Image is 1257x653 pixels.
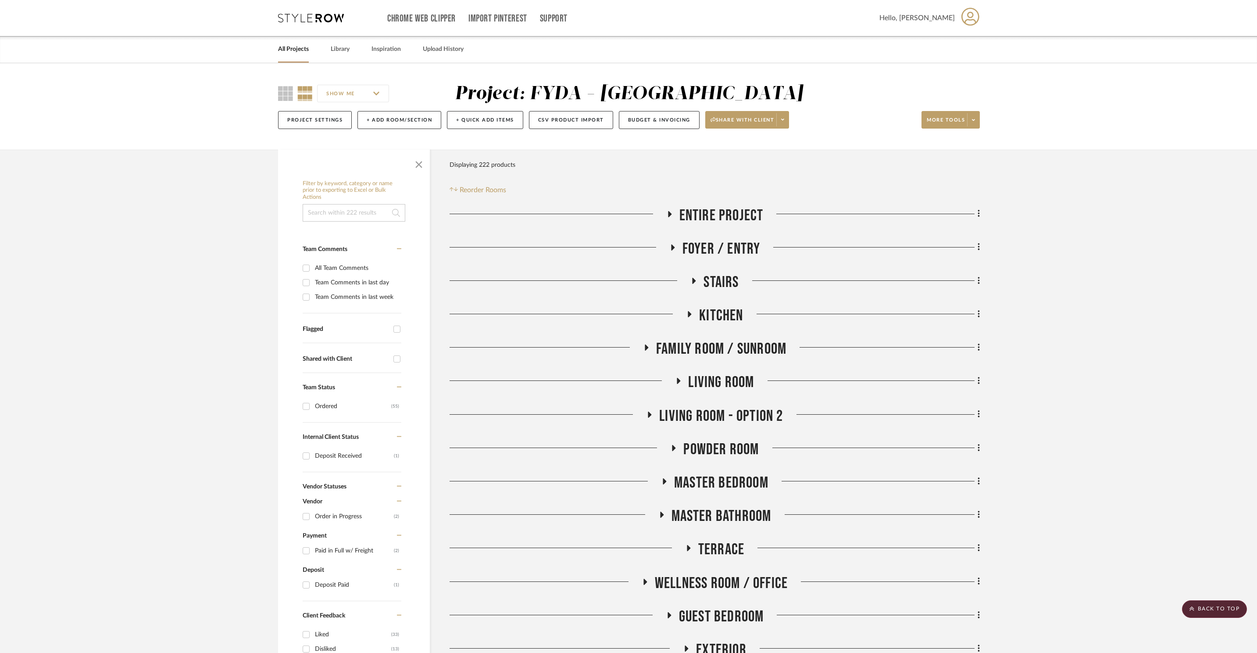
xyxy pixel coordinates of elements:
[315,544,394,558] div: Paid in Full w/ Freight
[699,306,743,325] span: Kitchen
[711,117,775,130] span: Share with client
[455,85,803,103] div: Project: FYDA - [GEOGRAPHIC_DATA]
[460,185,506,195] span: Reorder Rooms
[879,13,955,23] span: Hello, [PERSON_NAME]
[394,509,399,524] div: (2)
[468,15,527,22] a: Import Pinterest
[410,154,428,172] button: Close
[357,111,441,129] button: + Add Room/Section
[705,111,789,129] button: Share with client
[656,340,786,359] span: Family Room / Sunroom
[391,399,399,413] div: (55)
[394,578,399,592] div: (1)
[303,499,322,505] span: Vendor
[683,440,759,459] span: Powder Room
[303,355,389,363] div: Shared with Client
[303,613,345,619] span: Client Feedback
[1182,600,1247,618] scroll-to-top-button: BACK TO TOP
[303,326,389,333] div: Flagged
[315,578,394,592] div: Deposit Paid
[655,574,788,593] span: Wellness Room / Office
[619,111,700,129] button: Budget & Invoicing
[315,509,394,524] div: Order in Progress
[682,240,761,258] span: Foyer / Entry
[371,43,401,55] a: Inspiration
[659,407,783,426] span: Living Room - Option 2
[303,484,346,490] span: Vendor Statuses
[303,533,327,539] span: Payment
[679,206,764,225] span: Entire Project
[303,434,359,440] span: Internal Client Status
[394,544,399,558] div: (2)
[529,111,613,129] button: CSV Product Import
[391,628,399,642] div: (33)
[674,474,768,492] span: Master Bedroom
[315,276,399,290] div: Team Comments in last day
[303,567,324,573] span: Deposit
[303,246,347,252] span: Team Comments
[540,15,568,22] a: Support
[450,156,515,174] div: Displaying 222 products
[303,180,405,201] h6: Filter by keyword, category or name prior to exporting to Excel or Bulk Actions
[315,628,391,642] div: Liked
[927,117,965,130] span: More tools
[921,111,980,129] button: More tools
[278,111,352,129] button: Project Settings
[679,607,764,626] span: Guest Bedroom
[698,540,744,559] span: Terrace
[423,43,464,55] a: Upload History
[671,507,771,526] span: Master Bathroom
[447,111,523,129] button: + Quick Add Items
[315,399,391,413] div: Ordered
[387,15,456,22] a: Chrome Web Clipper
[315,449,394,463] div: Deposit Received
[315,261,399,275] div: All Team Comments
[303,384,335,391] span: Team Status
[450,185,506,195] button: Reorder Rooms
[703,273,739,292] span: Stairs
[688,373,754,392] span: Living Room
[331,43,350,55] a: Library
[303,204,405,222] input: Search within 222 results
[315,290,399,304] div: Team Comments in last week
[394,449,399,463] div: (1)
[278,43,309,55] a: All Projects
